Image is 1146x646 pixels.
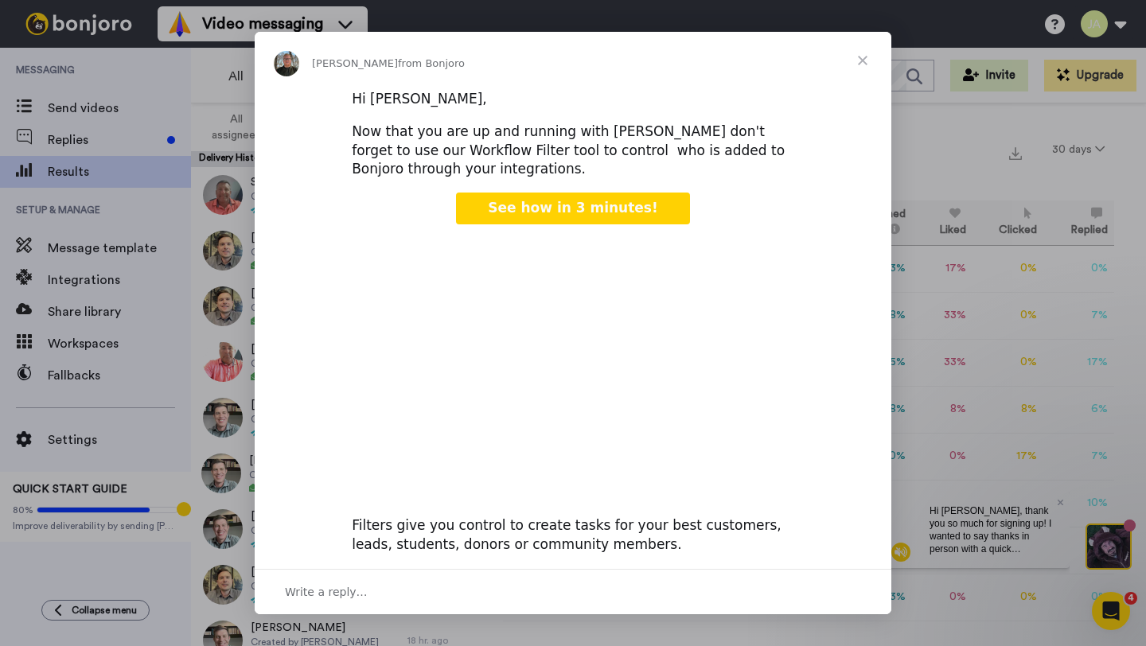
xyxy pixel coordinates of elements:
iframe: youtube [352,238,794,484]
a: See how in 3 minutes! [456,193,690,224]
span: from Bonjoro [398,57,465,69]
span: Write a reply… [285,582,368,602]
div: Filters give you control to create tasks for your best customers, leads, students, donors or comm... [352,516,794,611]
img: Profile image for James [274,51,299,76]
img: c638375f-eacb-431c-9714-bd8d08f708a7-1584310529.jpg [2,3,45,46]
span: Hi [PERSON_NAME], thank you so much for signing up! I wanted to say thanks in person with a quick... [89,14,211,177]
div: Hi [PERSON_NAME], [352,90,794,109]
div: Open conversation and reply [255,569,891,614]
span: See how in 3 minutes! [488,200,658,216]
div: Now that you are up and running with [PERSON_NAME] don't forget to use our Workflow Filter tool t... [352,123,794,179]
span: [PERSON_NAME] [312,57,398,69]
span: Close [834,32,891,89]
img: mute-white.svg [51,51,70,70]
